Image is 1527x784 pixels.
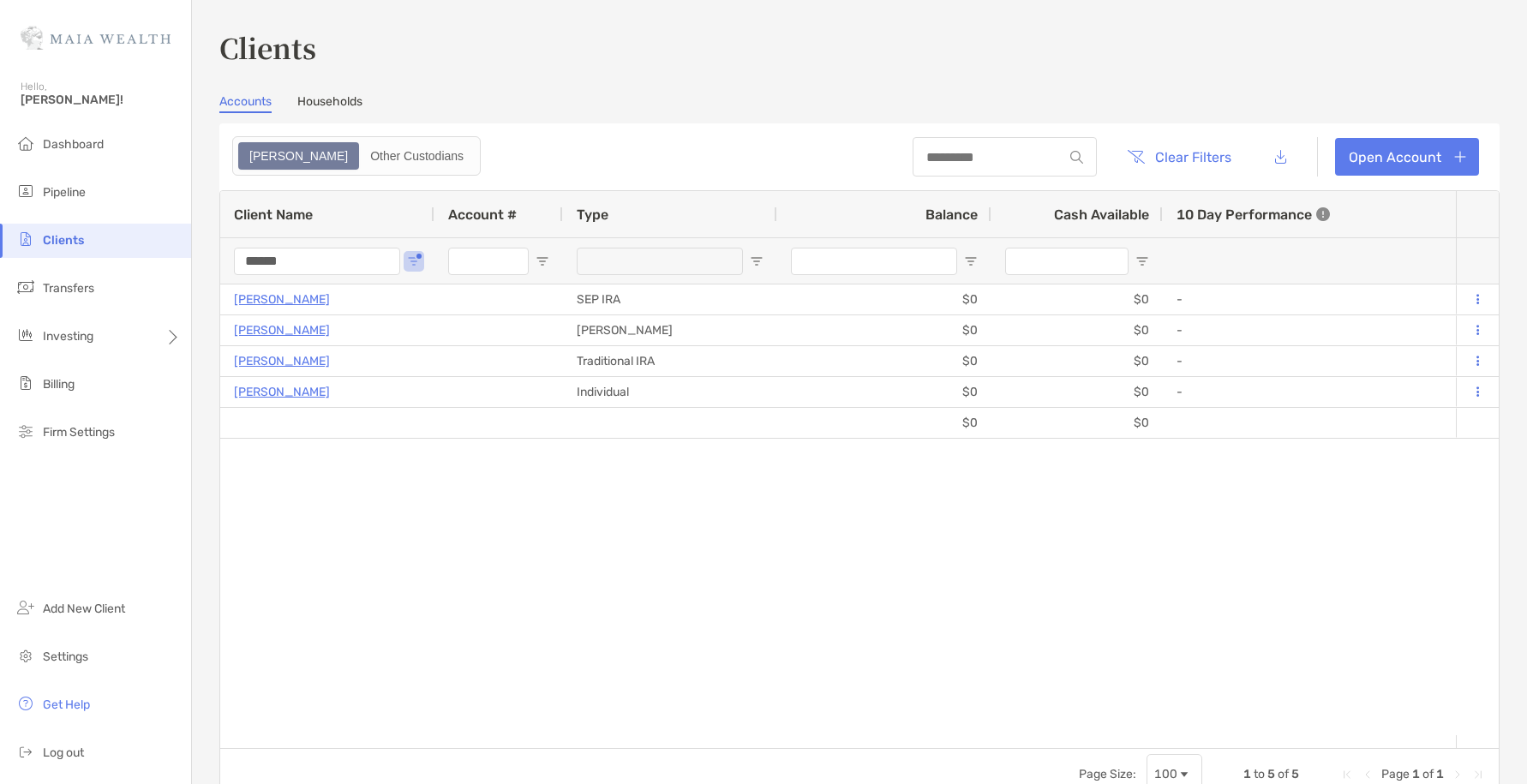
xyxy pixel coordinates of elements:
[563,377,777,407] div: Individual
[234,320,330,341] a: [PERSON_NAME]
[1267,767,1275,781] span: 5
[15,229,36,249] img: clients icon
[448,248,529,275] input: Account # Filter Input
[297,94,362,113] a: Households
[1154,767,1177,781] div: 100
[1254,767,1265,781] span: to
[219,27,1500,67] h3: Clients
[991,408,1163,438] div: $0
[43,281,94,296] span: Transfers
[15,325,36,345] img: investing icon
[991,315,1163,345] div: $0
[43,329,93,344] span: Investing
[43,745,84,760] span: Log out
[1361,768,1374,781] div: Previous Page
[15,181,36,201] img: pipeline icon
[1135,254,1149,268] button: Open Filter Menu
[21,93,181,107] span: [PERSON_NAME]!
[1177,285,1492,314] div: -
[1291,767,1299,781] span: 5
[15,133,36,153] img: dashboard icon
[1177,378,1492,406] div: -
[43,649,88,664] span: Settings
[1335,138,1479,176] a: Open Account
[15,741,36,762] img: logout icon
[1451,768,1464,781] div: Next Page
[1340,768,1354,781] div: First Page
[21,7,171,69] img: Zoe Logo
[43,377,75,392] span: Billing
[1422,767,1434,781] span: of
[43,137,104,152] span: Dashboard
[15,693,36,714] img: get-help icon
[964,254,978,268] button: Open Filter Menu
[1177,347,1492,375] div: -
[563,346,777,376] div: Traditional IRA
[15,645,36,666] img: settings icon
[563,284,777,314] div: SEP IRA
[925,206,978,223] span: Balance
[234,206,313,223] span: Client Name
[991,284,1163,314] div: $0
[1070,151,1083,164] img: input icon
[43,601,125,616] span: Add New Client
[407,254,421,268] button: Open Filter Menu
[1278,767,1289,781] span: of
[1177,191,1330,237] div: 10 Day Performance
[777,377,991,407] div: $0
[1005,248,1129,275] input: Cash Available Filter Input
[361,144,473,168] div: Other Custodians
[577,206,608,223] span: Type
[563,315,777,345] div: [PERSON_NAME]
[234,289,330,310] a: [PERSON_NAME]
[219,94,272,113] a: Accounts
[240,144,357,168] div: Zoe
[777,408,991,438] div: $0
[234,350,330,372] a: [PERSON_NAME]
[1177,316,1492,344] div: -
[15,277,36,297] img: transfers icon
[1381,767,1410,781] span: Page
[991,346,1163,376] div: $0
[777,315,991,345] div: $0
[1471,768,1485,781] div: Last Page
[1079,767,1136,781] div: Page Size:
[43,233,84,248] span: Clients
[234,381,330,403] a: [PERSON_NAME]
[1054,206,1149,223] span: Cash Available
[1243,767,1251,781] span: 1
[777,346,991,376] div: $0
[234,248,400,275] input: Client Name Filter Input
[750,254,763,268] button: Open Filter Menu
[1436,767,1444,781] span: 1
[448,206,517,223] span: Account #
[43,185,86,200] span: Pipeline
[991,377,1163,407] div: $0
[1412,767,1420,781] span: 1
[15,373,36,393] img: billing icon
[232,136,481,176] div: segmented control
[791,248,957,275] input: Balance Filter Input
[536,254,549,268] button: Open Filter Menu
[15,597,36,618] img: add_new_client icon
[15,421,36,441] img: firm-settings icon
[1114,138,1244,176] button: Clear Filters
[43,425,115,440] span: Firm Settings
[777,284,991,314] div: $0
[43,697,90,712] span: Get Help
